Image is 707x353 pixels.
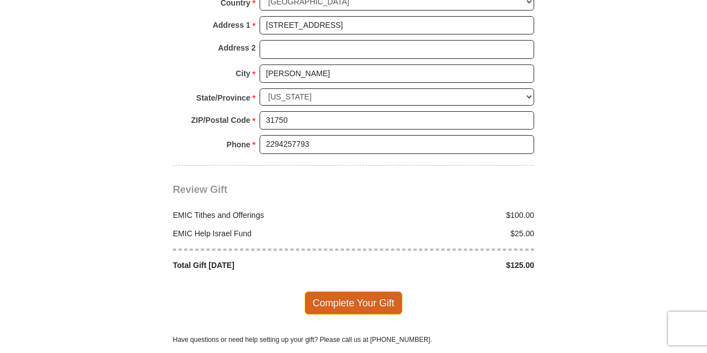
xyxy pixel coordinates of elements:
[167,228,354,240] div: EMIC Help Israel Fund
[305,291,403,315] span: Complete Your Gift
[218,40,256,56] strong: Address 2
[236,66,250,81] strong: City
[191,112,251,128] strong: ZIP/Postal Code
[167,260,354,271] div: Total Gift [DATE]
[196,90,250,106] strong: State/Province
[227,137,251,152] strong: Phone
[167,210,354,221] div: EMIC Tithes and Offerings
[173,184,227,195] span: Review Gift
[353,260,540,271] div: $125.00
[173,335,534,345] p: Have questions or need help setting up your gift? Please call us at [PHONE_NUMBER].
[353,210,540,221] div: $100.00
[353,228,540,240] div: $25.00
[213,17,251,33] strong: Address 1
